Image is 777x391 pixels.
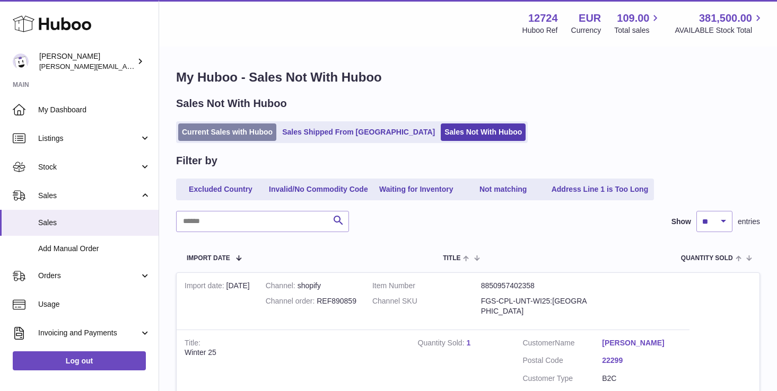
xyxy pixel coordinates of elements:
[481,281,590,291] dd: 8850957402358
[443,255,460,262] span: Title
[38,162,139,172] span: Stock
[579,11,601,25] strong: EUR
[39,51,135,72] div: [PERSON_NAME]
[372,281,481,291] dt: Item Number
[602,356,682,366] a: 22299
[265,181,372,198] a: Invalid/No Commodity Code
[522,356,602,368] dt: Postal Code
[418,339,467,350] strong: Quantity Sold
[522,338,602,351] dt: Name
[481,296,590,316] dd: FGS-CPL-UNT-WI25:[GEOGRAPHIC_DATA]
[176,96,287,111] h2: Sales Not With Huboo
[461,181,546,198] a: Not matching
[374,181,459,198] a: Waiting for Inventory
[178,181,263,198] a: Excluded Country
[38,191,139,201] span: Sales
[522,25,558,35] div: Huboo Ref
[675,25,764,35] span: AVAILABLE Stock Total
[38,271,139,281] span: Orders
[738,217,760,227] span: entries
[528,11,558,25] strong: 12724
[177,273,258,330] td: [DATE]
[266,297,317,308] strong: Channel order
[671,217,691,227] label: Show
[38,328,139,338] span: Invoicing and Payments
[38,105,151,115] span: My Dashboard
[614,11,661,35] a: 109.00 Total sales
[602,374,682,384] dd: B2C
[571,25,601,35] div: Currency
[466,339,470,347] a: 1
[178,123,276,141] a: Current Sales with Huboo
[266,296,356,306] div: REF890859
[617,11,649,25] span: 109.00
[602,338,682,348] a: [PERSON_NAME]
[278,123,439,141] a: Sales Shipped From [GEOGRAPHIC_DATA]
[185,348,402,358] div: Winter 25
[187,255,230,262] span: Import date
[185,281,226,292] strong: Import date
[266,281,298,292] strong: Channel
[38,244,151,254] span: Add Manual Order
[614,25,661,35] span: Total sales
[176,154,217,168] h2: Filter by
[522,339,555,347] span: Customer
[681,255,733,262] span: Quantity Sold
[548,181,652,198] a: Address Line 1 is Too Long
[39,62,213,70] span: [PERSON_NAME][EMAIL_ADDRESS][DOMAIN_NAME]
[13,351,146,370] a: Log out
[699,11,752,25] span: 381,500.00
[372,296,481,316] dt: Channel SKU
[13,54,29,69] img: sebastian@ffern.co
[441,123,526,141] a: Sales Not With Huboo
[38,299,151,309] span: Usage
[675,11,764,35] a: 381,500.00 AVAILABLE Stock Total
[38,134,139,144] span: Listings
[185,339,200,350] strong: Title
[176,69,760,86] h1: My Huboo - Sales Not With Huboo
[266,281,356,291] div: shopify
[522,374,602,384] dt: Customer Type
[38,218,151,228] span: Sales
